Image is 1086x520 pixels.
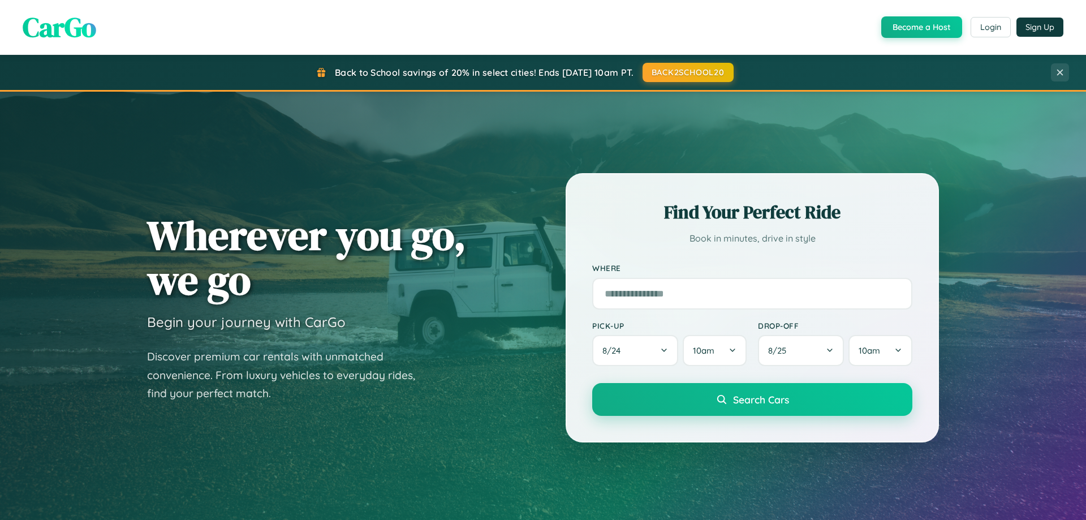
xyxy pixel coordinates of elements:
button: Search Cars [592,383,912,416]
span: 8 / 24 [602,345,626,356]
span: 8 / 25 [768,345,792,356]
span: Back to School savings of 20% in select cities! Ends [DATE] 10am PT. [335,67,633,78]
button: Login [971,17,1011,37]
h1: Wherever you go, we go [147,213,466,302]
label: Pick-up [592,321,747,330]
p: Book in minutes, drive in style [592,230,912,247]
span: 10am [859,345,880,356]
button: 10am [848,335,912,366]
h3: Begin your journey with CarGo [147,313,346,330]
button: 10am [683,335,747,366]
h2: Find Your Perfect Ride [592,200,912,225]
button: BACK2SCHOOL20 [643,63,734,82]
button: Sign Up [1016,18,1063,37]
label: Where [592,264,912,273]
label: Drop-off [758,321,912,330]
button: 8/25 [758,335,844,366]
p: Discover premium car rentals with unmatched convenience. From luxury vehicles to everyday rides, ... [147,347,430,403]
span: CarGo [23,8,96,46]
span: 10am [693,345,714,356]
button: 8/24 [592,335,678,366]
button: Become a Host [881,16,962,38]
span: Search Cars [733,393,789,406]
